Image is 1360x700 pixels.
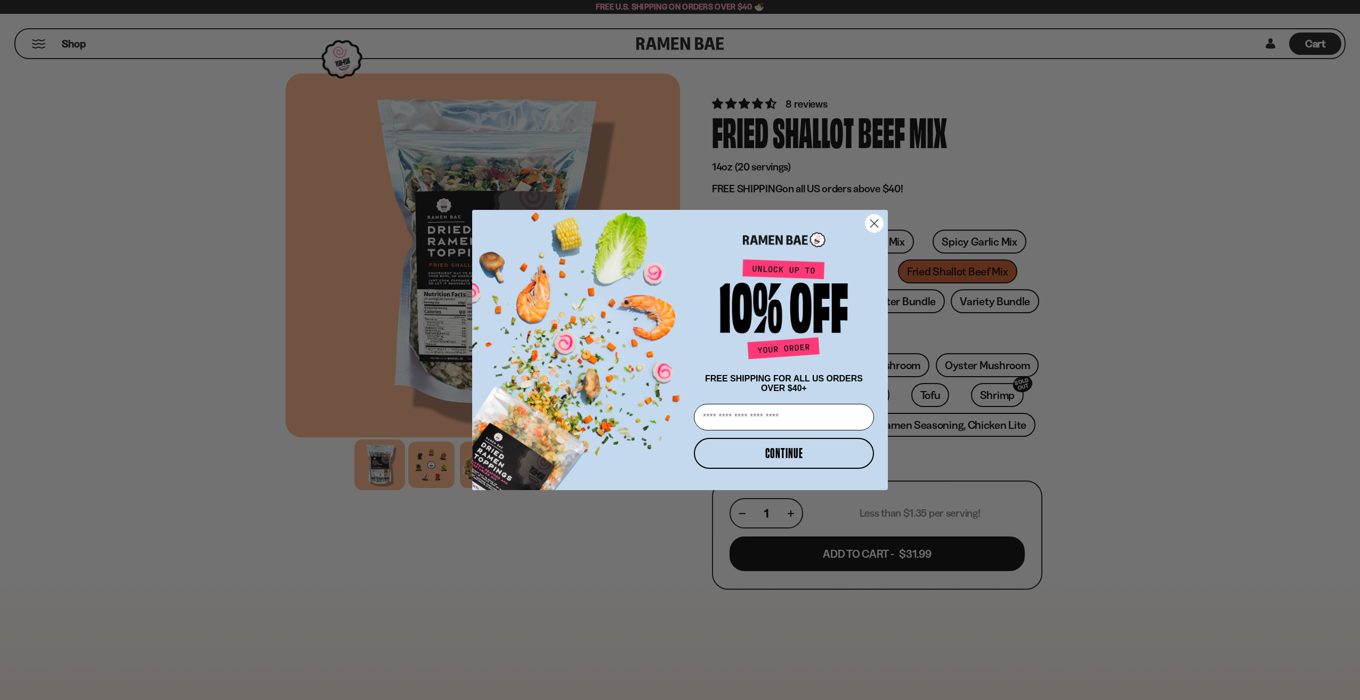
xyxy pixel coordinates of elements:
[743,231,825,249] img: Ramen Bae Logo
[717,259,851,363] img: Unlock up to 10% off
[472,200,690,490] img: ce7035ce-2e49-461c-ae4b-8ade7372f32c.png
[694,438,874,469] button: CONTINUE
[705,374,863,393] span: FREE SHIPPING FOR ALL US ORDERS OVER $40+
[865,214,884,233] button: Close dialog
